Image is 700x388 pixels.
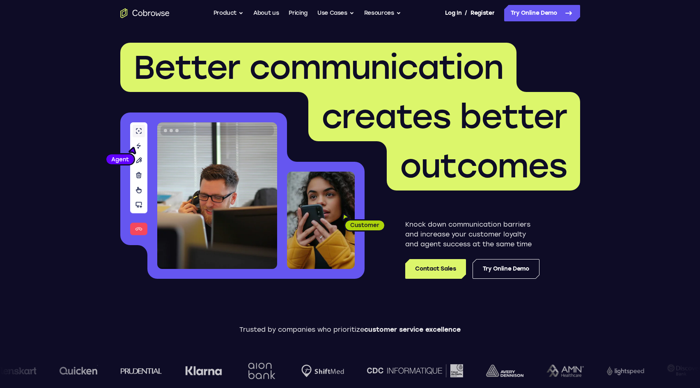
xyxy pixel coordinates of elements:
[293,365,335,377] img: Shiftmed
[538,365,575,377] img: AMN Healthcare
[473,259,539,279] a: Try Online Demo
[405,259,466,279] a: Contact Sales
[477,365,515,377] img: avery-dennison
[317,5,354,21] button: Use Cases
[112,367,154,374] img: prudential
[400,146,567,186] span: outcomes
[470,5,494,21] a: Register
[405,220,539,249] p: Knock down communication barriers and increase your customer loyalty and agent success at the sam...
[133,48,503,87] span: Better communication
[364,5,401,21] button: Resources
[177,366,213,376] img: Klarna
[157,122,277,269] img: A customer support agent talking on the phone
[465,8,467,18] span: /
[445,5,461,21] a: Log In
[236,354,270,388] img: Aion Bank
[358,364,454,377] img: CDC Informatique
[120,8,170,18] a: Go to the home page
[364,326,461,333] span: customer service excellence
[289,5,308,21] a: Pricing
[504,5,580,21] a: Try Online Demo
[287,172,355,269] img: A customer holding their phone
[253,5,279,21] a: About us
[213,5,244,21] button: Product
[321,97,567,136] span: creates better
